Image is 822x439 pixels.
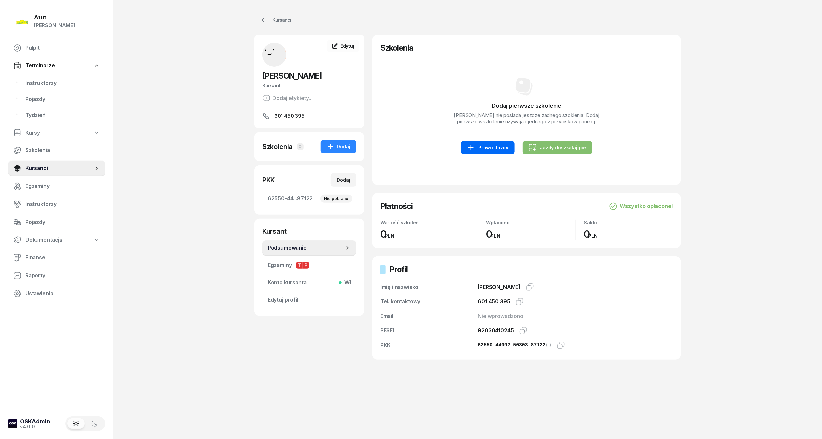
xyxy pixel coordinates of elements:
[25,182,100,191] span: Egzaminy
[262,257,356,273] a: EgzaminyTP
[268,194,351,203] span: 62550-44...87122
[380,201,413,212] h2: Płatności
[380,341,478,350] div: PKK
[25,44,100,52] span: Pulpit
[8,142,105,158] a: Szkolenia
[262,292,356,308] a: Edytuj profil
[8,250,105,266] a: Finanse
[262,94,313,102] button: Dodaj etykiety...
[327,40,359,52] a: Edytuj
[262,240,356,256] a: Podsumowanie
[262,142,293,151] div: Szkolenia
[8,125,105,141] a: Kursy
[337,176,350,184] div: Dodaj
[461,141,514,154] a: Prawo Jazdy
[486,220,576,225] div: Wpłacono
[385,233,395,239] small: PLN
[297,143,304,150] span: 0
[523,141,592,154] a: Jazdy doszkalające
[20,107,105,123] a: Tydzień
[20,419,50,424] div: OSKAdmin
[546,342,552,348] span: ()
[268,296,351,304] span: Edytuj profil
[8,419,17,428] img: logo-xs-dark@2x.png
[25,164,93,173] span: Kursanci
[25,218,100,227] span: Pojazdy
[8,286,105,302] a: Ustawienia
[478,326,514,335] div: 92030410245
[8,196,105,212] a: Instruktorzy
[25,61,55,70] span: Terminarze
[25,95,100,104] span: Pojazdy
[380,228,478,240] div: 0
[268,244,344,252] span: Podsumowanie
[491,233,501,239] small: PLN
[8,214,105,230] a: Pojazdy
[8,160,105,176] a: Kursanci
[321,140,356,153] button: Dodaj
[8,40,105,56] a: Pulpit
[609,202,673,211] div: Wszystko opłacone!
[274,112,305,120] span: 601 450 395
[262,191,356,207] a: 62550-44...87122Nie pobrano
[340,43,354,49] span: Edytuj
[380,312,478,321] div: Email
[25,129,40,137] span: Kursy
[478,297,510,306] div: 601 450 395
[8,268,105,284] a: Raporty
[268,278,351,287] span: Konto kursanta
[390,264,408,275] h2: Profil
[262,71,322,81] span: [PERSON_NAME]
[262,112,356,120] a: 601 450 395
[342,278,351,287] span: Wł
[380,326,478,335] div: PESEL
[262,227,356,236] div: Kursant
[584,220,673,225] div: Saldo
[254,13,297,27] a: Kursanci
[25,146,100,155] span: Szkolenia
[588,233,598,239] small: PLN
[380,297,478,306] div: Tel. kontaktowy
[303,262,309,269] span: P
[478,312,673,321] div: Nie wprowadzono
[467,144,508,152] div: Prawo Jazdy
[380,101,673,110] h3: Dodaj pierwsze szkolenie
[25,253,100,262] span: Finanse
[478,341,552,350] div: 62550-44092-50303-87122
[529,144,586,152] div: Jazdy doszkalające
[262,175,275,185] div: PKK
[452,112,601,125] p: [PERSON_NAME] nie posiada jeszcze żadnego szoklenia. Dodaj pierwsze wszkolenie używając jednego z...
[25,200,100,209] span: Instruktorzy
[331,173,356,187] button: Dodaj
[25,236,62,244] span: Dokumentacja
[262,81,356,90] div: Kursant
[20,424,50,429] div: v4.0.0
[327,143,350,151] div: Dodaj
[8,232,105,248] a: Dokumentacja
[478,284,521,290] span: [PERSON_NAME]
[20,75,105,91] a: Instruktorzy
[380,43,673,53] h2: Szkolenia
[25,79,100,88] span: Instruktorzy
[262,275,356,291] a: Konto kursantaWł
[584,228,673,240] div: 0
[268,261,351,270] span: Egzaminy
[320,195,352,203] div: Nie pobrano
[25,111,100,120] span: Tydzień
[296,262,303,269] span: T
[34,21,75,30] div: [PERSON_NAME]
[260,16,291,24] div: Kursanci
[8,178,105,194] a: Egzaminy
[486,228,576,240] div: 0
[20,91,105,107] a: Pojazdy
[380,220,478,225] div: Wartość szkoleń
[8,58,105,73] a: Terminarze
[380,284,419,290] span: Imię i nazwisko
[34,15,75,20] div: Atut
[25,289,100,298] span: Ustawienia
[25,271,100,280] span: Raporty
